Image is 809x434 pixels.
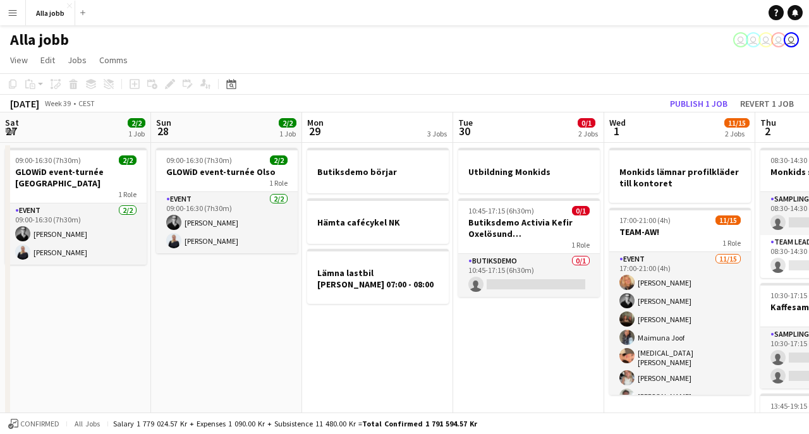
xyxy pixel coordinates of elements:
[758,124,776,138] span: 2
[72,419,102,428] span: All jobs
[760,117,776,128] span: Thu
[26,1,75,25] button: Alla jobb
[166,155,232,165] span: 09:00-16:30 (7h30m)
[458,148,600,193] app-job-card: Utbildning Monkids
[128,118,145,128] span: 2/2
[307,117,324,128] span: Mon
[458,117,473,128] span: Tue
[715,215,741,225] span: 11/15
[468,206,534,215] span: 10:45-17:15 (6h30m)
[279,129,296,138] div: 1 Job
[118,190,137,199] span: 1 Role
[5,148,147,265] app-job-card: 09:00-16:30 (7h30m)2/2GLOWiD event-turnée [GEOGRAPHIC_DATA]1 RoleEvent2/209:00-16:30 (7h30m)[PERS...
[156,192,298,253] app-card-role: Event2/209:00-16:30 (7h30m)[PERSON_NAME][PERSON_NAME]
[307,267,449,290] h3: Lämna lastbil [PERSON_NAME] 07:00 - 08:00
[307,166,449,178] h3: Butiksdemo börjar
[307,148,449,193] app-job-card: Butiksdemo börjar
[722,238,741,248] span: 1 Role
[156,117,171,128] span: Sun
[20,419,59,428] span: Confirmed
[94,52,133,68] a: Comms
[746,32,761,47] app-user-avatar: Hedda Lagerbielke
[6,417,61,431] button: Confirmed
[572,206,590,215] span: 0/1
[665,95,733,112] button: Publish 1 job
[458,198,600,297] app-job-card: 10:45-17:15 (6h30m)0/1Butiksdemo Activia Kefir Oxelösund ([GEOGRAPHIC_DATA])1 RoleButiksdemo0/110...
[5,166,147,189] h3: GLOWiD event-turnée [GEOGRAPHIC_DATA]
[607,124,626,138] span: 1
[3,124,19,138] span: 27
[128,129,145,138] div: 1 Job
[279,118,296,128] span: 2/2
[758,32,774,47] app-user-avatar: Emil Hasselberg
[427,129,447,138] div: 3 Jobs
[578,129,598,138] div: 2 Jobs
[362,419,477,428] span: Total Confirmed 1 791 594.57 kr
[733,32,748,47] app-user-avatar: Hedda Lagerbielke
[63,52,92,68] a: Jobs
[99,54,128,66] span: Comms
[609,208,751,395] app-job-card: 17:00-21:00 (4h)11/15TEAM-AW!1 RoleEvent11/1517:00-21:00 (4h)[PERSON_NAME][PERSON_NAME][PERSON_NA...
[784,32,799,47] app-user-avatar: Stina Dahl
[10,54,28,66] span: View
[456,124,473,138] span: 30
[40,54,55,66] span: Edit
[270,155,288,165] span: 2/2
[5,203,147,265] app-card-role: Event2/209:00-16:30 (7h30m)[PERSON_NAME][PERSON_NAME]
[15,155,81,165] span: 09:00-16:30 (7h30m)
[725,129,749,138] div: 2 Jobs
[119,155,137,165] span: 2/2
[307,217,449,228] h3: Hämta cafécykel NK
[578,118,595,128] span: 0/1
[724,118,750,128] span: 11/15
[609,117,626,128] span: Wed
[10,97,39,110] div: [DATE]
[269,178,288,188] span: 1 Role
[307,249,449,304] app-job-card: Lämna lastbil [PERSON_NAME] 07:00 - 08:00
[735,95,799,112] button: Revert 1 job
[458,254,600,297] app-card-role: Butiksdemo0/110:45-17:15 (6h30m)
[609,226,751,238] h3: TEAM-AW!
[5,52,33,68] a: View
[78,99,95,108] div: CEST
[458,217,600,239] h3: Butiksdemo Activia Kefir Oxelösund ([GEOGRAPHIC_DATA])
[156,148,298,253] app-job-card: 09:00-16:30 (7h30m)2/2GLOWiD event-turnée Olso1 RoleEvent2/209:00-16:30 (7h30m)[PERSON_NAME][PERS...
[113,419,477,428] div: Salary 1 779 024.57 kr + Expenses 1 090.00 kr + Subsistence 11 480.00 kr =
[307,198,449,244] app-job-card: Hämta cafécykel NK
[156,166,298,178] h3: GLOWiD event-turnée Olso
[35,52,60,68] a: Edit
[154,124,171,138] span: 28
[305,124,324,138] span: 29
[10,30,69,49] h1: Alla jobb
[68,54,87,66] span: Jobs
[5,117,19,128] span: Sat
[771,32,786,47] app-user-avatar: August Löfgren
[609,166,751,189] h3: Monkids lämnar profilkläder till kontoret
[619,215,671,225] span: 17:00-21:00 (4h)
[609,148,751,203] app-job-card: Monkids lämnar profilkläder till kontoret
[571,240,590,250] span: 1 Role
[42,99,73,108] span: Week 39
[458,166,600,178] h3: Utbildning Monkids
